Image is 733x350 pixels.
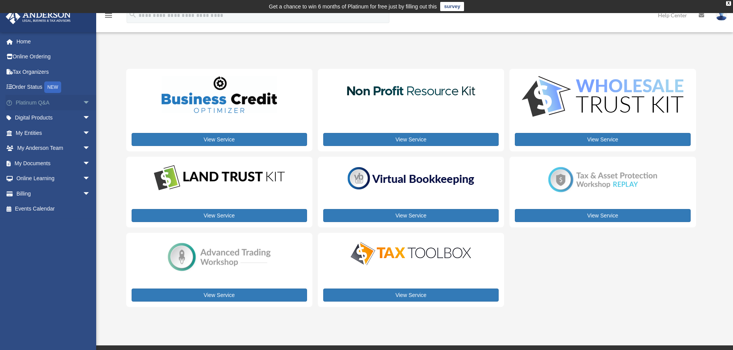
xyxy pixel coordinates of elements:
[5,171,102,186] a: Online Learningarrow_drop_down
[726,1,731,6] div: close
[5,64,102,80] a: Tax Organizers
[515,133,690,146] a: View Service
[132,209,307,222] a: View Service
[5,156,102,171] a: My Documentsarrow_drop_down
[716,10,727,21] img: User Pic
[5,125,102,141] a: My Entitiesarrow_drop_down
[5,34,102,49] a: Home
[323,133,499,146] a: View Service
[129,10,137,19] i: search
[83,110,98,126] span: arrow_drop_down
[5,80,102,95] a: Order StatusNEW
[5,141,102,156] a: My Anderson Teamarrow_drop_down
[269,2,437,11] div: Get a chance to win 6 months of Platinum for free just by filling out this
[5,186,102,201] a: Billingarrow_drop_down
[132,133,307,146] a: View Service
[323,209,499,222] a: View Service
[5,201,102,217] a: Events Calendar
[104,13,113,20] a: menu
[83,125,98,141] span: arrow_drop_down
[5,49,102,65] a: Online Ordering
[83,186,98,202] span: arrow_drop_down
[83,95,98,111] span: arrow_drop_down
[3,9,73,24] img: Anderson Advisors Platinum Portal
[83,171,98,187] span: arrow_drop_down
[83,141,98,156] span: arrow_drop_down
[5,95,102,110] a: Platinum Q&Aarrow_drop_down
[44,81,61,93] div: NEW
[132,289,307,302] a: View Service
[83,156,98,171] span: arrow_drop_down
[323,289,499,302] a: View Service
[104,11,113,20] i: menu
[5,110,98,126] a: Digital Productsarrow_drop_down
[515,209,690,222] a: View Service
[440,2,464,11] a: survey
